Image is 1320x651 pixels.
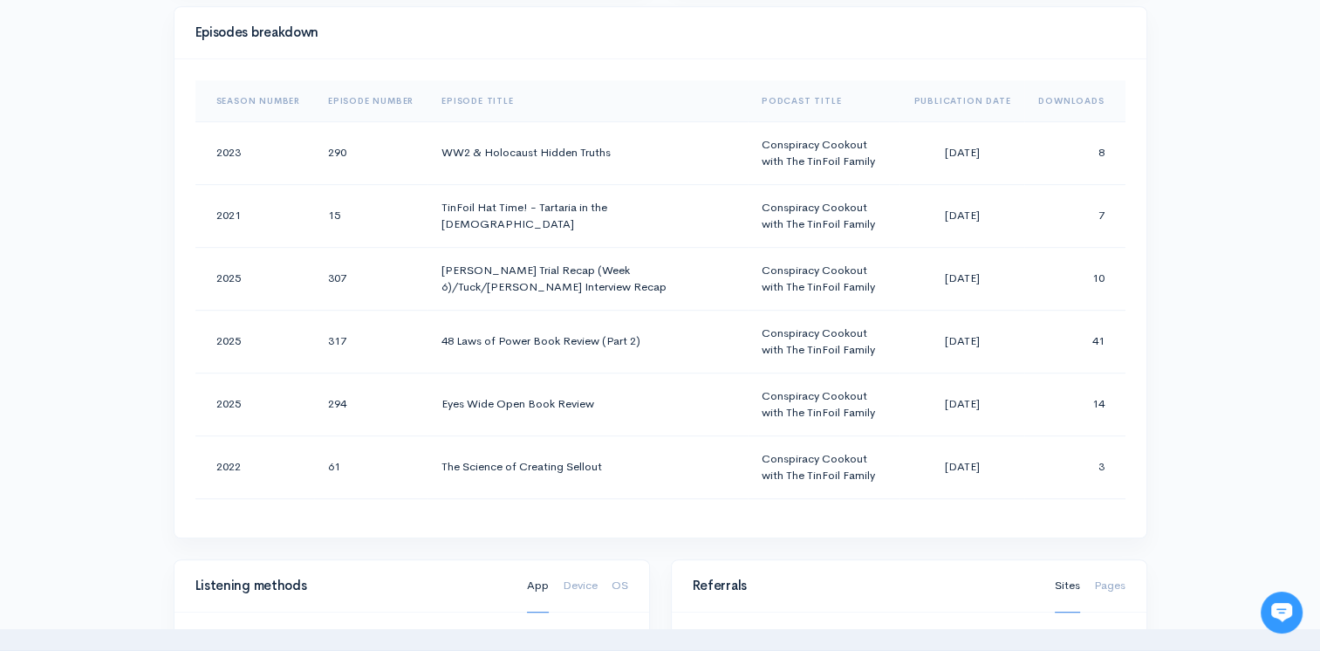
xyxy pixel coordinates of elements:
[748,80,900,122] th: Sort column
[748,498,900,561] td: Conspiracy Cookout with The TinFoil Family
[195,184,314,247] td: 2021
[427,373,748,435] td: Eyes Wide Open Book Review
[1024,435,1125,498] td: 3
[26,85,323,113] h1: Hi 👋
[1024,310,1125,373] td: 41
[195,80,314,122] th: Sort column
[314,247,427,310] td: 307
[748,373,900,435] td: Conspiracy Cookout with The TinFoil Family
[899,184,1024,247] td: [DATE]
[427,435,748,498] td: The Science of Creating Sellout
[527,559,549,613] a: App
[748,184,900,247] td: Conspiracy Cookout with The TinFoil Family
[427,80,748,122] th: Sort column
[27,231,322,266] button: New conversation
[1024,247,1125,310] td: 10
[314,373,427,435] td: 294
[195,498,314,561] td: 2025
[1055,559,1080,613] a: Sites
[314,184,427,247] td: 15
[195,121,314,184] td: 2023
[693,579,1034,593] h4: Referrals
[899,310,1024,373] td: [DATE]
[195,579,506,593] h4: Listening methods
[195,247,314,310] td: 2025
[195,373,314,435] td: 2025
[314,310,427,373] td: 317
[24,299,325,320] p: Find an answer quickly
[1024,498,1125,561] td: 13
[314,121,427,184] td: 290
[314,498,427,561] td: 316
[1261,592,1303,634] iframe: gist-messenger-bubble-iframe
[113,242,209,256] span: New conversation
[899,80,1024,122] th: Sort column
[612,559,628,613] a: OS
[314,435,427,498] td: 61
[748,435,900,498] td: Conspiracy Cookout with The TinFoil Family
[195,435,314,498] td: 2022
[1024,80,1125,122] th: Sort column
[195,310,314,373] td: 2025
[748,121,900,184] td: Conspiracy Cookout with The TinFoil Family
[748,310,900,373] td: Conspiracy Cookout with The TinFoil Family
[427,121,748,184] td: WW2 & Holocaust Hidden Truths
[1024,373,1125,435] td: 14
[899,247,1024,310] td: [DATE]
[1024,121,1125,184] td: 8
[899,121,1024,184] td: [DATE]
[1024,184,1125,247] td: 7
[899,435,1024,498] td: [DATE]
[314,80,427,122] th: Sort column
[1094,559,1125,613] a: Pages
[427,184,748,247] td: TinFoil Hat Time! - Tartaria in the [DEMOGRAPHIC_DATA]
[26,116,323,200] h2: Just let us know if you need anything and we'll be happy to help! 🙂
[748,247,900,310] td: Conspiracy Cookout with The TinFoil Family
[195,25,1115,40] h4: Episodes breakdown
[51,328,311,363] input: Search articles
[427,498,748,561] td: [PERSON_NAME]'s Treason
[427,310,748,373] td: 48 Laws of Power Book Review (Part 2)
[563,559,598,613] a: Device
[427,247,748,310] td: [PERSON_NAME] Trial Recap (Week 6)/Tuck/[PERSON_NAME] Interview Recap
[899,498,1024,561] td: [DATE]
[899,373,1024,435] td: [DATE]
